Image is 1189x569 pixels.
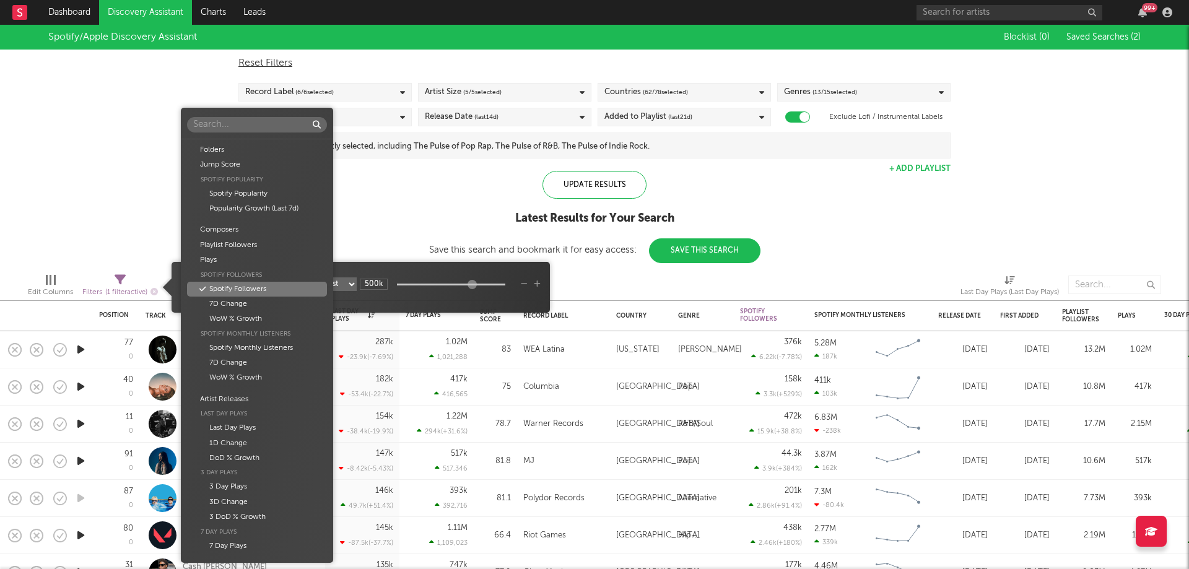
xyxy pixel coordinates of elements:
div: WoW % Growth [187,311,326,326]
div: 7D Change [187,355,326,370]
div: 3D Change [187,495,326,510]
div: Folders [187,142,326,157]
div: Popularity Growth (Last 7d) [187,201,326,216]
div: 1D Change [187,436,326,451]
div: 7 Day Plays [187,525,326,539]
div: DoD % Growth [187,451,326,466]
input: Search... [187,117,326,132]
div: Composers [187,222,326,237]
div: 7D Change [187,297,326,311]
div: 7 Day Plays [187,539,326,554]
div: WoW % Growth [187,370,326,385]
div: Jump Score [187,157,326,172]
div: Last Day Plays [187,407,326,420]
div: Spotify Popularity [187,186,326,201]
div: 3 Day Plays [187,466,326,479]
div: Playlist Followers [187,238,326,253]
div: Spotify Followers [187,282,326,297]
div: Spotify Monthly Listeners [187,341,326,355]
div: 3 Day Plays [187,479,326,494]
div: 3 DoD % Growth [187,510,326,524]
div: Plays [187,253,326,267]
div: Spotify Followers [187,268,326,282]
div: Last Day Plays [187,420,326,435]
div: Artist Releases [187,392,326,407]
div: Spotify Popularity [187,173,326,186]
div: Spotify Monthly Listeners [187,327,326,341]
div: 7D Change [187,554,326,568]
